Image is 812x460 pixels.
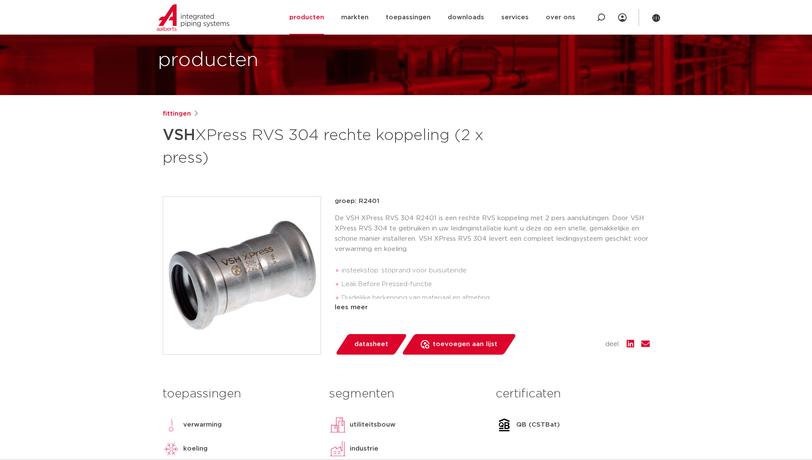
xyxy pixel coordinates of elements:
li: insteekstop: stoprand voor buisuiteinde [342,264,650,278]
h3: certificaten [496,385,649,403]
span: toevoegen aan lijst [433,338,497,351]
img: utiliteitsbouw [329,416,346,433]
p: verwarming [183,420,222,430]
img: Product Image for VSH XPress RVS 304 rechte koppeling (2 x press) [163,197,321,354]
p: utiliteitsbouw [350,420,396,430]
a: fittingen [163,109,191,119]
span: deel: [605,339,620,349]
p: groep: R2401 [335,196,650,206]
li: Duidelijke herkenning van materiaal en afmeting [342,291,650,305]
img: QB (CSTBat) [496,416,513,433]
strong: VSH [163,128,195,143]
h1: XPress RVS 304 rechte koppeling (2 x press) [163,122,484,169]
img: koeling [163,440,180,457]
p: koeling [183,444,208,454]
h3: segmenten [329,385,483,403]
li: Leak Before Pressed-functie [342,278,650,291]
img: industrie [329,440,346,457]
p: industrie [350,444,378,454]
span: datasheet [354,338,388,351]
p: QB (CSTBat) [516,420,560,430]
p: De VSH XPress RVS 304 R2401 is een rechte RVS koppeling met 2 pers aansluitingen. Door VSH XPress... [335,213,650,254]
img: verwarming [163,416,180,433]
h3: toepassingen [163,385,316,403]
h1: producten [158,47,259,74]
a: datasheet [335,334,407,355]
div: lees meer [335,302,650,313]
